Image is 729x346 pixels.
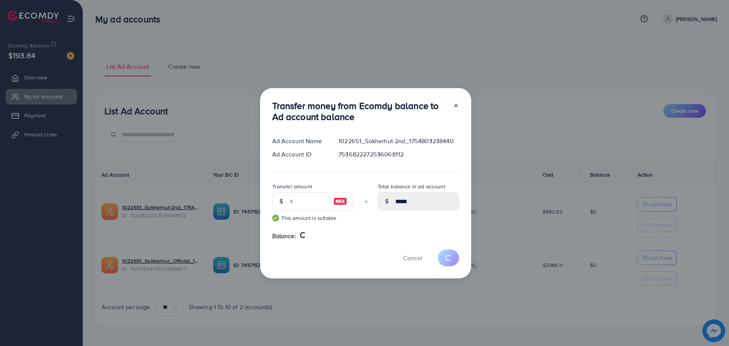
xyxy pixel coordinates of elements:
[332,150,465,159] div: 7536822272536068112
[272,100,447,122] h3: Transfer money from Ecomdy balance to Ad account balance
[266,150,333,159] div: Ad Account ID
[394,250,432,266] button: Cancel
[332,137,465,145] div: 1022651_Sokherhut-2nd_1754803238440
[378,183,445,190] label: Total balance in ad account
[266,137,333,145] div: Ad Account Name
[333,197,347,206] img: image
[272,215,279,221] img: guide
[272,214,353,222] small: This amount is suitable
[272,232,296,240] span: Balance:
[403,254,422,262] span: Cancel
[272,183,312,190] label: Transfer amount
